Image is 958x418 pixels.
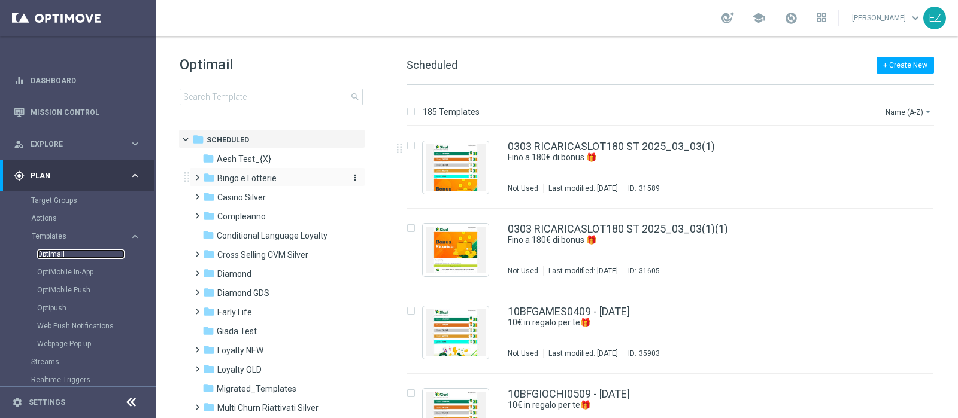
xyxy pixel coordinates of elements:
span: Diamond GDS [217,288,269,298]
i: folder [203,248,215,260]
span: Early Life [217,307,252,318]
a: Optimail [37,249,125,259]
div: Explore [14,139,129,149]
i: folder [203,306,215,318]
div: Target Groups [31,191,154,209]
span: keyboard_arrow_down [909,11,922,25]
i: folder [203,286,215,298]
button: person_search Explore keyboard_arrow_right [13,139,141,149]
div: Press SPACE to select this row. [395,126,956,209]
i: keyboard_arrow_right [129,170,141,181]
h1: Optimail [180,55,363,74]
a: Streams [31,357,125,367]
span: Plan [31,172,129,179]
span: Loyalty OLD [217,364,262,375]
i: folder [203,210,215,222]
i: keyboard_arrow_right [129,231,141,242]
span: Diamond [217,269,251,279]
span: Multi Churn Riattivati Silver [217,402,319,413]
i: folder [203,191,215,203]
div: Not Used [508,266,538,276]
a: Target Groups [31,196,125,205]
div: Optipush [37,299,154,317]
i: folder [202,382,214,394]
a: Web Push Notifications [37,321,125,331]
div: Optimail [37,245,154,263]
img: 31605.jpeg [426,227,486,273]
span: Templates [32,233,117,240]
i: more_vert [350,173,360,182]
div: Fino a 180€ di bonus 🎁​ [508,152,883,163]
a: [PERSON_NAME]keyboard_arrow_down [851,9,923,27]
i: folder [203,401,215,413]
div: Not Used [508,349,538,358]
span: Aesh Test_{X} [217,154,271,164]
a: 10BFGIOCHI0509 - [DATE] [508,389,630,399]
img: 31589.jpeg [426,144,486,191]
div: Last modified: [DATE] [544,266,623,276]
i: equalizer [14,75,25,86]
button: Name (A-Z)arrow_drop_down [884,105,934,119]
div: 10€ in regalo per te🎁 [508,399,883,411]
div: gps_fixed Plan keyboard_arrow_right [13,171,141,181]
div: Dashboard [14,65,141,96]
span: Explore [31,141,129,148]
span: Migrated_Templates [217,383,296,394]
a: Dashboard [31,65,141,96]
span: school [752,11,765,25]
div: ID: [623,349,660,358]
a: Webpage Pop-up [37,339,125,349]
i: folder [203,267,215,279]
input: Search Template [180,89,363,105]
i: folder [202,325,214,337]
i: arrow_drop_down [923,107,933,117]
div: Templates [31,227,154,353]
div: Press SPACE to select this row. [395,209,956,291]
i: gps_fixed [14,170,25,181]
div: 35903 [639,349,660,358]
span: Cross Selling CVM Silver [217,249,308,260]
span: Scheduled [407,59,457,71]
i: folder [203,344,215,356]
a: 10€ in regalo per te🎁 [508,317,855,328]
i: folder [202,152,214,164]
button: more_vert [348,172,360,184]
div: Mission Control [14,96,141,128]
div: Templates keyboard_arrow_right [31,231,141,241]
a: 0303 RICARICASLOT180 ST 2025_03_03(1) [508,141,715,152]
div: OptiMobile In-App [37,263,154,281]
a: OptiMobile In-App [37,267,125,277]
a: OptiMobile Push [37,285,125,295]
div: Realtime Triggers [31,371,154,389]
span: Casino Silver [217,192,266,203]
div: EZ [923,7,946,29]
div: Webpage Pop-up [37,335,154,353]
a: 10BFGAMES0409 - [DATE] [508,306,630,317]
i: folder [192,133,204,145]
img: 35903.jpeg [426,309,486,356]
span: Conditional Language Loyalty [217,230,328,241]
div: Fino a 180€ di bonus 🎁​ [508,234,883,246]
i: folder [202,229,214,241]
div: Mission Control [13,108,141,117]
button: equalizer Dashboard [13,76,141,86]
i: settings [12,397,23,408]
div: 10€ in regalo per te🎁 [508,317,883,328]
div: Templates [32,233,129,240]
div: Last modified: [DATE] [544,349,623,358]
div: Web Push Notifications [37,317,154,335]
span: Loyalty NEW [217,345,263,356]
a: Fino a 180€ di bonus 🎁​ [508,234,855,246]
a: Settings [29,399,65,406]
button: + Create New [877,57,934,74]
a: 10€ in regalo per te🎁 [508,399,855,411]
span: Bingo e Lotterie [217,173,277,184]
div: Streams [31,353,154,371]
div: 31605 [639,266,660,276]
i: keyboard_arrow_right [129,138,141,149]
div: Press SPACE to select this row. [395,291,956,374]
i: folder [203,363,215,375]
div: ID: [623,184,660,193]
